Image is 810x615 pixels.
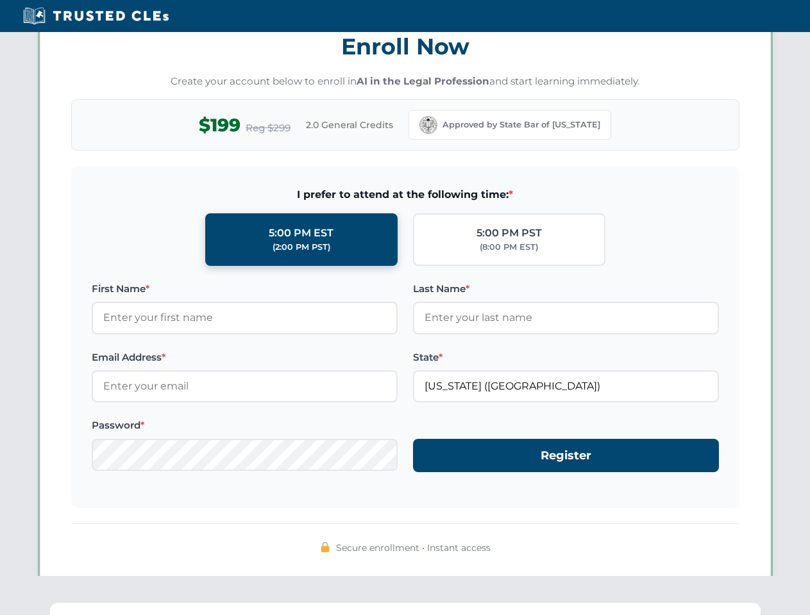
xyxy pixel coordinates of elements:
[413,370,719,402] input: California (CA)
[92,418,398,433] label: Password
[413,302,719,334] input: Enter your last name
[199,111,240,140] span: $199
[357,75,489,87] strong: AI in the Legal Profession
[413,350,719,365] label: State
[413,439,719,473] button: Register
[413,281,719,297] label: Last Name
[306,118,393,132] span: 2.0 General Credits
[92,281,398,297] label: First Name
[92,370,398,402] input: Enter your email
[19,6,173,26] img: Trusted CLEs
[443,119,600,131] span: Approved by State Bar of [US_STATE]
[246,120,291,136] span: Reg $299
[419,116,437,134] img: California Bar
[336,541,491,555] span: Secure enrollment • Instant access
[480,241,538,254] div: (8:00 PM EST)
[71,26,739,67] h3: Enroll Now
[92,350,398,365] label: Email Address
[273,241,330,254] div: (2:00 PM PST)
[320,542,330,552] img: 🔒
[71,74,739,89] p: Create your account below to enroll in and start learning immediately.
[92,302,398,334] input: Enter your first name
[92,186,719,203] span: I prefer to attend at the following time:
[477,225,542,242] div: 5:00 PM PST
[269,225,333,242] div: 5:00 PM EST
